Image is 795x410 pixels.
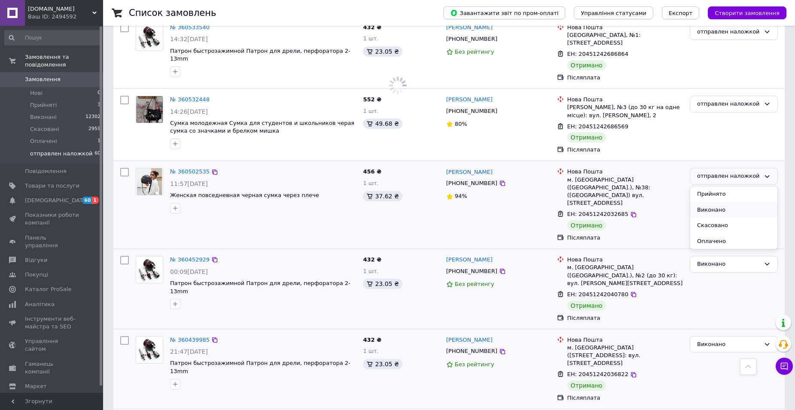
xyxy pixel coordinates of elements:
[697,340,760,349] div: Виконано
[567,96,683,103] div: Нова Пошта
[92,197,99,204] span: 1
[170,348,208,355] span: 21:47[DATE]
[697,100,760,109] div: отправлен наложкой
[455,193,467,199] span: 94%
[567,336,683,344] div: Нова Пошта
[25,197,88,204] span: [DEMOGRAPHIC_DATA]
[567,103,683,119] div: [PERSON_NAME], №3 (до 30 кг на одне місце): вул. [PERSON_NAME], 2
[567,291,628,298] span: ЕН: 20451242040780
[25,167,67,175] span: Повідомлення
[82,197,92,204] span: 60
[567,74,683,82] div: Післяплата
[708,6,786,19] button: Створити замовлення
[136,337,163,363] img: Фото товару
[715,10,780,16] span: Створити замовлення
[30,101,57,109] span: Прийняті
[28,5,92,13] span: tehno-mag.in.ua
[567,60,606,70] div: Отримано
[363,46,402,57] div: 23.05 ₴
[25,271,48,279] span: Покупці
[170,192,319,198] a: Женская повседневная черная сумка через плече
[567,168,683,176] div: Нова Пошта
[697,172,760,181] div: отправлен наложкой
[455,361,494,367] span: Без рейтингу
[25,360,79,376] span: Гаманець компанії
[662,6,700,19] button: Експорт
[136,336,163,364] a: Фото товару
[455,281,494,287] span: Без рейтингу
[170,180,208,187] span: 11:57[DATE]
[25,337,79,353] span: Управління сайтом
[170,36,208,43] span: 14:32[DATE]
[697,260,760,269] div: Виконано
[30,89,43,97] span: Нові
[170,268,208,275] span: 00:09[DATE]
[567,24,683,31] div: Нова Пошта
[446,336,493,344] a: [PERSON_NAME]
[446,256,493,264] a: [PERSON_NAME]
[4,30,101,46] input: Пошук
[363,268,378,274] span: 1 шт.
[363,180,378,186] span: 1 шт.
[136,96,163,123] a: Фото товару
[567,31,683,47] div: [GEOGRAPHIC_DATA], №1: [STREET_ADDRESS]
[363,96,381,103] span: 552 ₴
[567,234,683,242] div: Післяплата
[567,394,683,402] div: Післяплата
[363,168,381,175] span: 456 ₴
[690,218,777,234] li: Скасовано
[445,106,499,117] div: [PHONE_NUMBER]
[567,146,683,154] div: Післяплата
[25,53,103,69] span: Замовлення та повідомлення
[25,301,55,308] span: Аналітика
[28,13,103,21] div: Ваш ID: 2494592
[363,118,402,129] div: 49.68 ₴
[455,49,494,55] span: Без рейтингу
[455,121,467,127] span: 80%
[30,150,93,158] span: отправлен наложкой
[136,24,163,50] img: Фото товару
[25,211,79,227] span: Показники роботи компанії
[136,257,163,283] img: Фото товару
[136,256,163,283] a: Фото товару
[574,6,653,19] button: Управління статусами
[567,51,628,57] span: ЕН: 20451242686864
[445,266,499,277] div: [PHONE_NUMBER]
[567,220,606,231] div: Отримано
[25,182,79,190] span: Товари та послуги
[137,168,162,195] img: Фото товару
[776,358,793,375] button: Чат з покупцем
[170,108,208,115] span: 14:26[DATE]
[129,8,216,18] h1: Список замовлень
[363,279,402,289] div: 23.05 ₴
[170,96,210,103] a: № 360532448
[25,234,79,249] span: Панель управління
[445,346,499,357] div: [PHONE_NUMBER]
[97,89,101,97] span: 0
[94,150,101,158] span: 60
[363,256,381,263] span: 432 ₴
[25,315,79,331] span: Інструменти веб-майстра та SEO
[567,211,628,217] span: ЕН: 20451242032685
[30,113,57,121] span: Виконані
[567,123,628,130] span: ЕН: 20451242686569
[170,360,350,374] a: Патрон быстрозажимной Патрон для дрели, перфоратора 2-13mm
[697,27,760,36] div: отправлен наложкой
[567,132,606,143] div: Отримано
[170,280,350,295] span: Патрон быстрозажимной Патрон для дрели, перфоратора 2-13mm
[567,264,683,287] div: м. [GEOGRAPHIC_DATA] ([GEOGRAPHIC_DATA].), №2 (до 30 кг): вул. [PERSON_NAME][STREET_ADDRESS]
[567,176,683,207] div: м. [GEOGRAPHIC_DATA] ([GEOGRAPHIC_DATA].), №38: ([GEOGRAPHIC_DATA]) вул. [STREET_ADDRESS]
[363,108,378,114] span: 1 шт.
[567,344,683,367] div: м. [GEOGRAPHIC_DATA] ([STREET_ADDRESS]: вул. [STREET_ADDRESS]
[363,348,378,354] span: 1 шт.
[136,168,163,195] a: Фото товару
[446,168,493,176] a: [PERSON_NAME]
[85,113,101,121] span: 12302
[567,380,606,391] div: Отримано
[581,10,646,16] span: Управління статусами
[25,383,47,390] span: Маркет
[567,301,606,311] div: Отримано
[170,48,350,62] span: Патрон быстрозажимной Патрон для дрели, перфоратора 2-13mm
[97,101,101,109] span: 3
